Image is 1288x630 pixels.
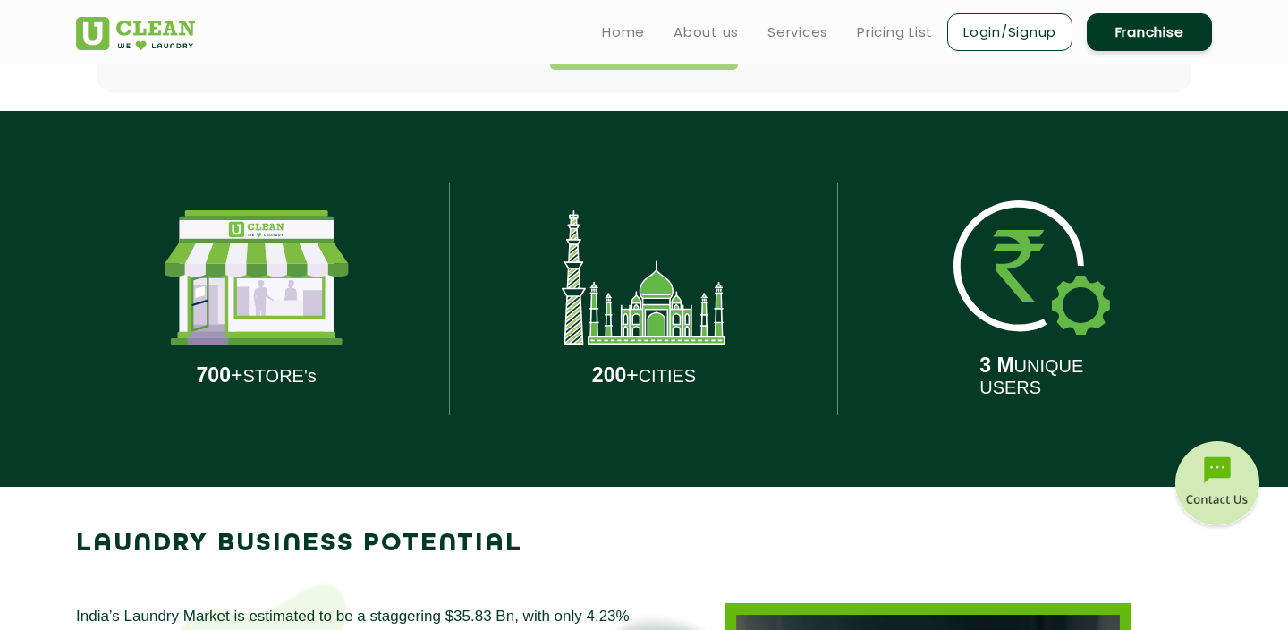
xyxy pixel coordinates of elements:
[674,21,739,43] a: About us
[562,210,725,345] img: presence-2.svg
[592,363,639,387] span: +
[767,21,828,43] a: Services
[197,363,231,387] b: 700
[197,363,243,387] span: +
[197,363,317,387] p: STORE's
[953,200,1110,335] img: presence-3.svg
[592,363,696,387] p: CITIES
[592,363,626,387] b: 200
[979,353,1013,377] b: 3 M
[1173,441,1262,531] img: contact-btn
[165,210,349,345] img: presence-1.svg
[979,353,1083,398] p: UNIQUE USERS
[1087,13,1212,51] a: Franchise
[76,17,195,50] img: UClean Laundry and Dry Cleaning
[947,13,1072,51] a: Login/Signup
[857,21,933,43] a: Pricing List
[602,21,645,43] a: Home
[76,523,522,566] p: LAUNDRY BUSINESS POTENTIAL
